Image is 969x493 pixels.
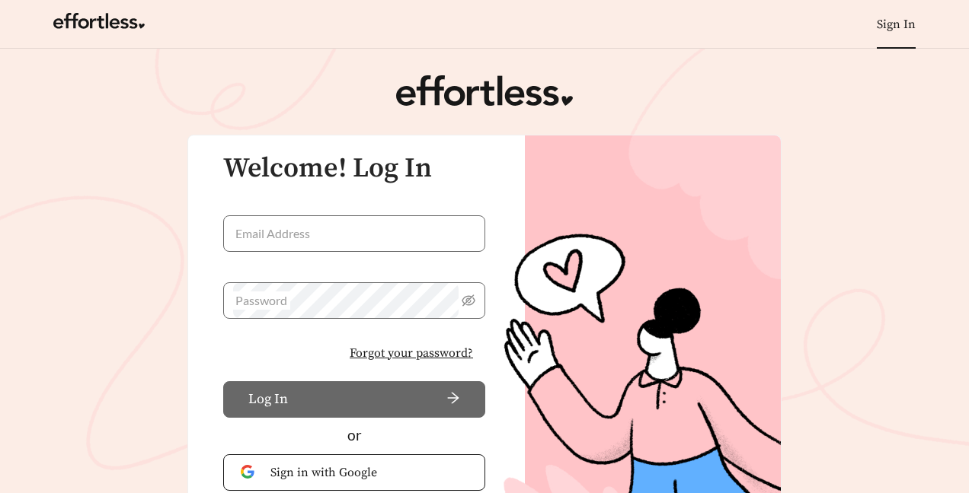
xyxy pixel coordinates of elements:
[223,154,485,184] h3: Welcome! Log In
[223,381,485,418] button: Log Inarrow-right
[241,465,258,479] img: Google Authentication
[223,454,485,491] button: Sign in with Google
[877,17,916,32] a: Sign In
[223,425,485,447] div: or
[350,344,473,362] span: Forgot your password?
[337,337,485,369] button: Forgot your password?
[462,294,475,307] span: eye-invisible
[270,463,468,482] span: Sign in with Google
